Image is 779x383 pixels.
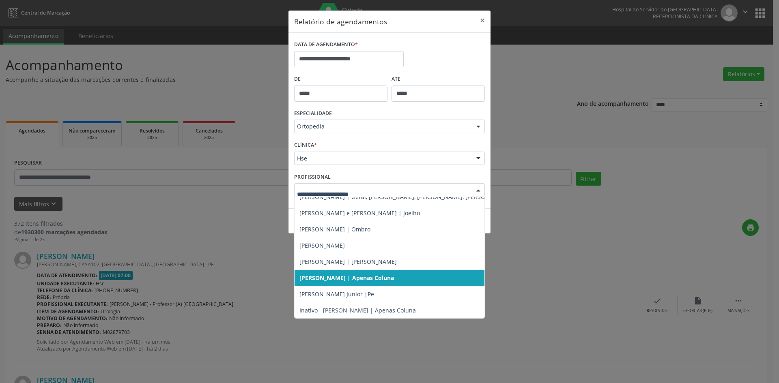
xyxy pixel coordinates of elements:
span: Hse [297,154,468,163]
span: [PERSON_NAME] [299,242,345,249]
span: Ortopedia [297,122,468,131]
button: Close [474,11,491,30]
span: [PERSON_NAME] Junior |Pe [299,290,374,298]
span: [PERSON_NAME] | Ombro [299,225,370,233]
label: ATÉ [392,73,485,86]
label: PROFISSIONAL [294,171,331,183]
label: ESPECIALIDADE [294,107,332,120]
span: [PERSON_NAME] e [PERSON_NAME] | Joelho [299,209,420,217]
label: De [294,73,387,86]
label: CLÍNICA [294,139,317,152]
span: [PERSON_NAME] | Geral, [PERSON_NAME], [PERSON_NAME], [PERSON_NAME] e [PERSON_NAME] [299,193,563,201]
label: DATA DE AGENDAMENTO [294,39,358,51]
span: Inativo - [PERSON_NAME] | Apenas Coluna [299,306,416,314]
span: [PERSON_NAME] | [PERSON_NAME] [299,258,397,265]
span: [PERSON_NAME] | Apenas Coluna [299,274,394,282]
h5: Relatório de agendamentos [294,16,387,27]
